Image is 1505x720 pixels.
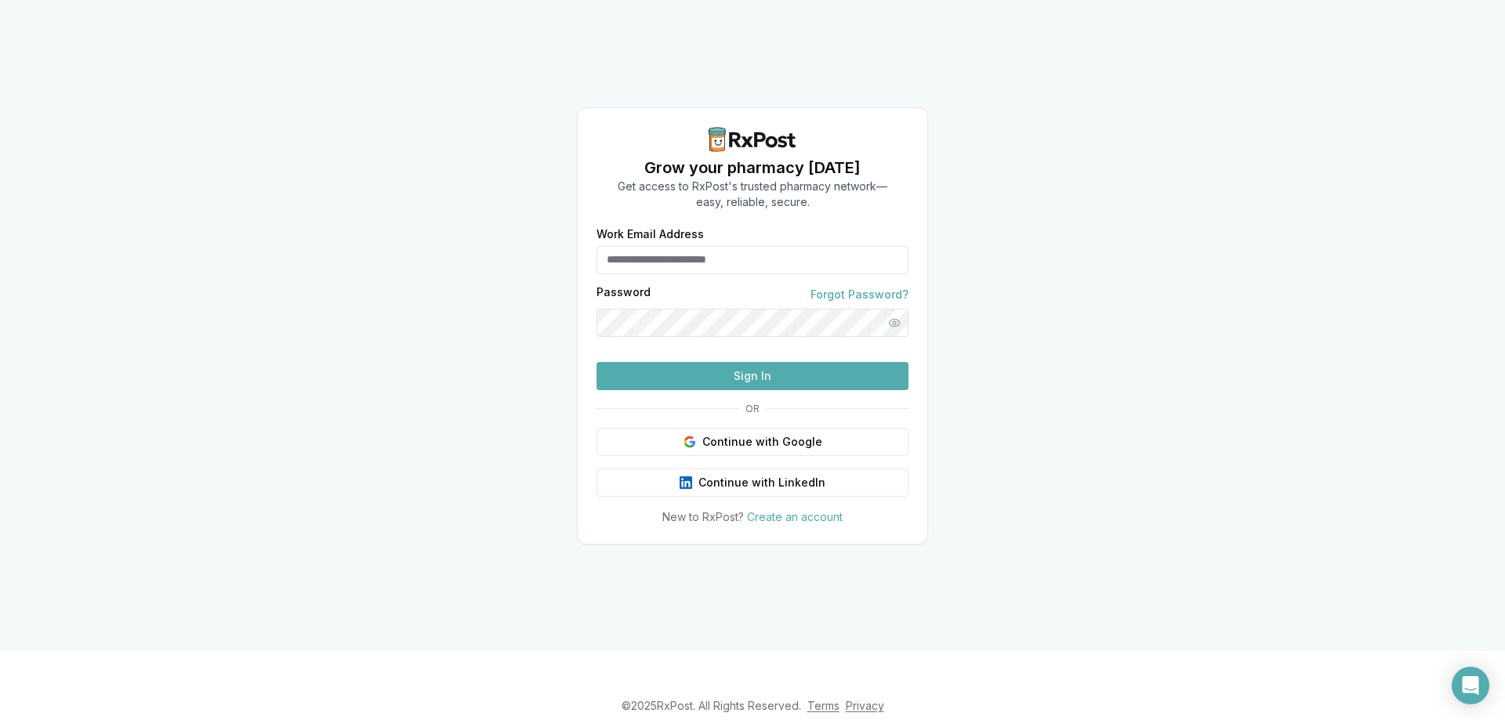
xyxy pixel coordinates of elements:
button: Show password [880,309,908,337]
button: Sign In [597,362,908,390]
a: Terms [807,699,840,712]
a: Privacy [846,699,884,712]
label: Work Email Address [597,229,908,240]
a: Forgot Password? [811,287,908,302]
button: Continue with Google [597,428,908,456]
a: Create an account [747,510,843,523]
h1: Grow your pharmacy [DATE] [618,157,887,179]
img: Google [684,436,696,448]
div: Open Intercom Messenger [1452,667,1489,704]
span: OR [739,403,766,415]
span: New to RxPost? [662,510,744,523]
p: Get access to RxPost's trusted pharmacy network— easy, reliable, secure. [618,179,887,210]
label: Password [597,287,651,302]
button: Continue with LinkedIn [597,469,908,497]
img: RxPost Logo [702,127,803,152]
img: LinkedIn [680,476,692,489]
